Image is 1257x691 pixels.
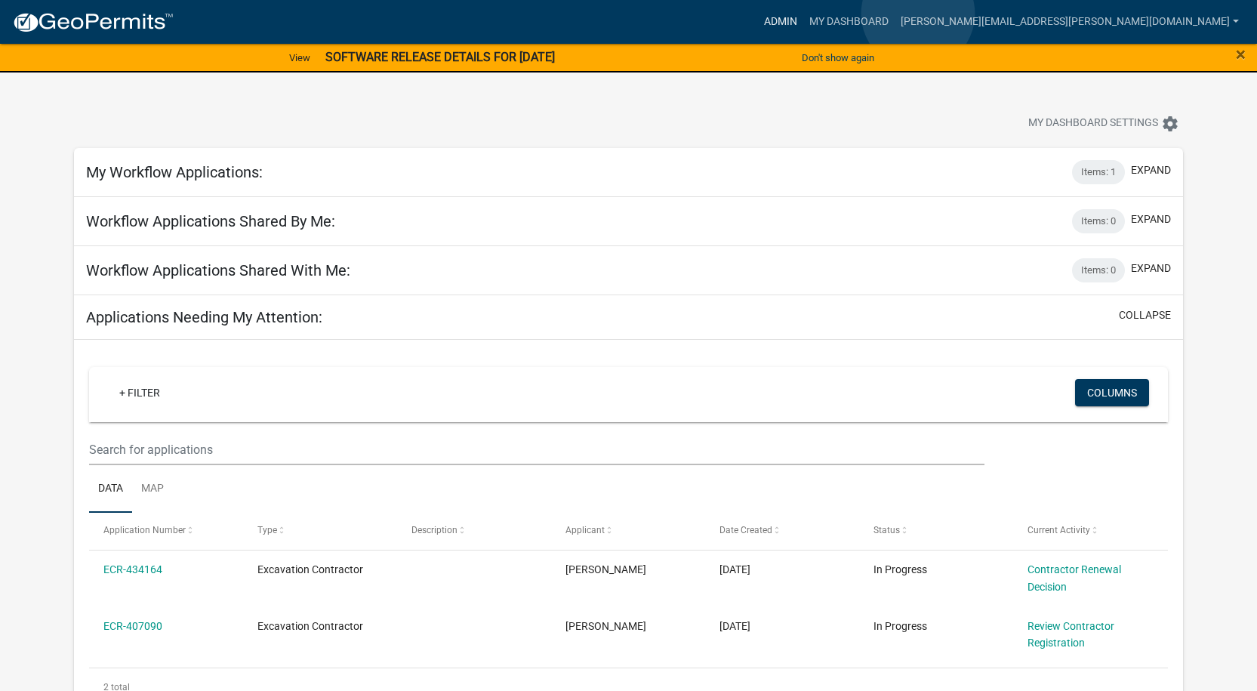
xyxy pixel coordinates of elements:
[758,8,803,36] a: Admin
[86,261,350,279] h5: Workflow Applications Shared With Me:
[411,525,458,535] span: Description
[1119,307,1171,323] button: collapse
[719,620,750,632] span: 04/16/2025
[719,563,750,575] span: 06/11/2025
[1027,563,1121,593] a: Contractor Renewal Decision
[1027,620,1114,649] a: Review Contractor Registration
[1028,115,1158,133] span: My Dashboard Settings
[1161,115,1179,133] i: settings
[257,525,277,535] span: Type
[325,50,555,64] strong: SOFTWARE RELEASE DETAILS FOR [DATE]
[1131,162,1171,178] button: expand
[1131,261,1171,276] button: expand
[257,620,363,632] span: Excavation Contractor
[86,212,335,230] h5: Workflow Applications Shared By Me:
[551,513,705,549] datatable-header-cell: Applicant
[1016,109,1191,138] button: My Dashboard Settingssettings
[1072,160,1125,184] div: Items: 1
[107,379,172,406] a: + Filter
[397,513,551,549] datatable-header-cell: Description
[719,525,772,535] span: Date Created
[1236,45,1246,63] button: Close
[873,525,900,535] span: Status
[89,513,243,549] datatable-header-cell: Application Number
[565,525,605,535] span: Applicant
[132,465,173,514] a: Map
[1072,258,1125,282] div: Items: 0
[705,513,859,549] datatable-header-cell: Date Created
[1027,525,1090,535] span: Current Activity
[103,620,162,632] a: ECR-407090
[565,620,646,632] span: Tyler Vincent
[283,45,316,70] a: View
[796,45,880,70] button: Don't show again
[243,513,397,549] datatable-header-cell: Type
[1236,44,1246,65] span: ×
[103,563,162,575] a: ECR-434164
[859,513,1013,549] datatable-header-cell: Status
[803,8,895,36] a: My Dashboard
[1075,379,1149,406] button: Columns
[1072,209,1125,233] div: Items: 0
[89,434,984,465] input: Search for applications
[895,8,1245,36] a: [PERSON_NAME][EMAIL_ADDRESS][PERSON_NAME][DOMAIN_NAME]
[86,308,322,326] h5: Applications Needing My Attention:
[1131,211,1171,227] button: expand
[257,563,363,575] span: Excavation Contractor
[89,465,132,514] a: Data
[86,163,263,181] h5: My Workflow Applications:
[103,525,186,535] span: Application Number
[873,563,927,575] span: In Progress
[873,620,927,632] span: In Progress
[565,563,646,575] span: Janet B Perez - NIPSCO
[1013,513,1167,549] datatable-header-cell: Current Activity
